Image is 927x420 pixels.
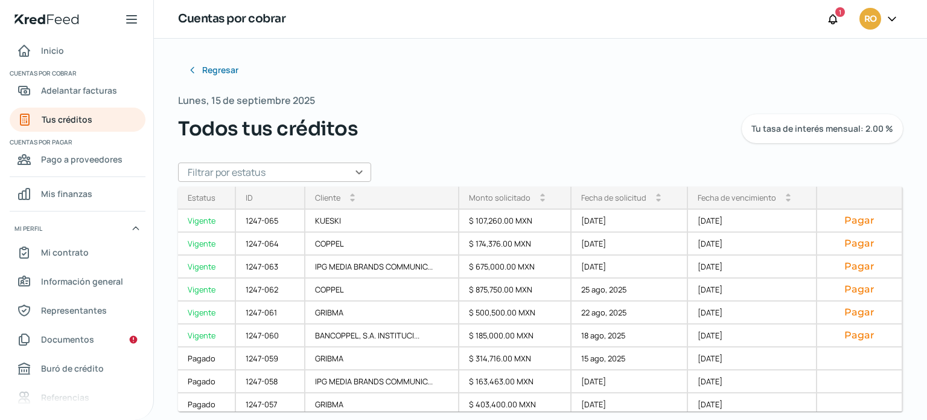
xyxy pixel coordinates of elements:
div: BANCOPPEL, S.A. INSTITUCI... [305,325,459,347]
div: $ 174,376.00 MXN [459,233,572,256]
a: Vigente [178,256,236,279]
button: Pagar [827,215,892,227]
div: COPPEL [305,233,459,256]
a: Pagado [178,347,236,370]
button: Pagar [827,283,892,296]
div: 1247-064 [236,233,305,256]
div: 25 ago, 2025 [572,279,687,302]
div: [DATE] [572,233,687,256]
div: Fecha de vencimiento [698,192,776,203]
div: Monto solicitado [469,192,530,203]
div: [DATE] [688,325,817,347]
div: GRIBMA [305,302,459,325]
div: GRIBMA [305,347,459,370]
button: Pagar [827,237,892,250]
span: Documentos [41,332,94,347]
div: [DATE] [688,256,817,279]
div: $ 875,750.00 MXN [459,279,572,302]
a: Buró de crédito [10,357,145,381]
a: Tus créditos [10,108,145,132]
div: 1247-058 [236,370,305,393]
span: Todos tus créditos [178,114,358,143]
a: Inicio [10,39,145,63]
div: 18 ago, 2025 [572,325,687,347]
span: Mi perfil [14,223,42,234]
a: Adelantar facturas [10,79,145,103]
a: Mi contrato [10,241,145,265]
div: [DATE] [688,279,817,302]
span: Cuentas por cobrar [10,68,144,79]
div: $ 107,260.00 MXN [459,210,572,233]
a: Documentos [10,328,145,352]
span: Cuentas por pagar [10,137,144,147]
span: Mi contrato [41,245,89,260]
div: 1247-059 [236,347,305,370]
a: Vigente [178,210,236,233]
div: [DATE] [572,256,687,279]
i: arrow_drop_down [656,198,661,202]
div: $ 500,500.00 MXN [459,302,572,325]
span: Inicio [41,43,64,58]
span: Mis finanzas [41,186,92,201]
span: Representantes [41,303,107,318]
span: Regresar [202,66,238,74]
div: 15 ago, 2025 [572,347,687,370]
div: GRIBMA [305,393,459,416]
div: IPG MEDIA BRANDS COMMUNIC... [305,370,459,393]
span: Información general [41,274,123,289]
i: arrow_drop_down [786,198,791,202]
span: RO [864,12,876,27]
div: COPPEL [305,279,459,302]
div: Fecha de solicitud [581,192,646,203]
span: Adelantar facturas [41,83,117,98]
div: [DATE] [688,393,817,416]
div: IPG MEDIA BRANDS COMMUNIC... [305,256,459,279]
div: $ 163,463.00 MXN [459,370,572,393]
span: Referencias [41,390,89,405]
div: 1247-057 [236,393,305,416]
a: Vigente [178,279,236,302]
div: [DATE] [572,393,687,416]
div: $ 314,716.00 MXN [459,347,572,370]
span: Tu tasa de interés mensual: 2.00 % [751,124,893,133]
a: Referencias [10,386,145,410]
div: [DATE] [688,347,817,370]
span: Buró de crédito [41,361,104,376]
div: Vigente [178,302,236,325]
a: Pagado [178,370,236,393]
a: Información general [10,270,145,294]
div: 1247-060 [236,325,305,347]
div: [DATE] [688,370,817,393]
div: 1247-061 [236,302,305,325]
button: Pagar [827,306,892,318]
div: $ 675,000.00 MXN [459,256,572,279]
a: Pago a proveedores [10,147,145,172]
div: Cliente [315,192,340,203]
h1: Cuentas por cobrar [178,10,285,28]
a: Vigente [178,233,236,256]
button: Regresar [178,58,248,82]
div: 22 ago, 2025 [572,302,687,325]
div: 1247-063 [236,256,305,279]
i: arrow_drop_down [350,198,355,202]
a: Pagado [178,393,236,416]
span: 1 [839,7,841,18]
div: [DATE] [688,302,817,325]
div: [DATE] [688,233,817,256]
div: [DATE] [572,210,687,233]
div: $ 403,400.00 MXN [459,393,572,416]
span: Tus créditos [42,112,92,127]
button: Pagar [827,260,892,273]
div: Estatus [188,192,215,203]
div: KUESKI [305,210,459,233]
a: Vigente [178,325,236,347]
i: arrow_drop_down [540,198,545,202]
span: Pago a proveedores [41,152,123,167]
div: ID [246,192,253,203]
